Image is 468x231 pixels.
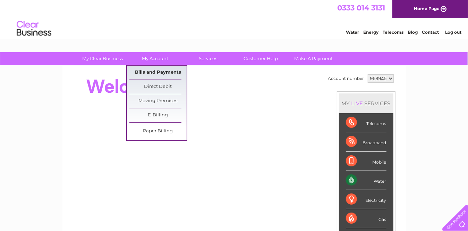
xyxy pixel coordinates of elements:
a: Moving Premises [129,94,187,108]
div: Electricity [346,190,386,209]
a: Bills and Payments [129,66,187,80]
div: Telecoms [346,113,386,132]
div: Mobile [346,152,386,171]
div: Water [346,171,386,190]
div: MY SERVICES [339,93,393,113]
a: Log out [445,30,461,35]
div: Gas [346,209,386,228]
a: 0333 014 3131 [337,3,385,12]
a: Energy [363,30,378,35]
a: Direct Debit [129,80,187,94]
a: Customer Help [232,52,289,65]
td: Account number [326,73,366,84]
a: E-Billing [129,108,187,122]
a: My Clear Business [74,52,131,65]
div: LIVE [350,100,365,107]
a: Paper Billing [129,124,187,138]
a: Contact [422,30,439,35]
div: Broadband [346,132,386,151]
a: Make A Payment [285,52,342,65]
a: My Account [127,52,184,65]
img: logo.png [16,18,52,39]
a: Services [179,52,237,65]
div: Clear Business is a trading name of Verastar Limited (registered in [GEOGRAPHIC_DATA] No. 3667643... [70,4,398,34]
a: Blog [408,30,418,35]
a: Telecoms [383,30,403,35]
a: Water [346,30,359,35]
